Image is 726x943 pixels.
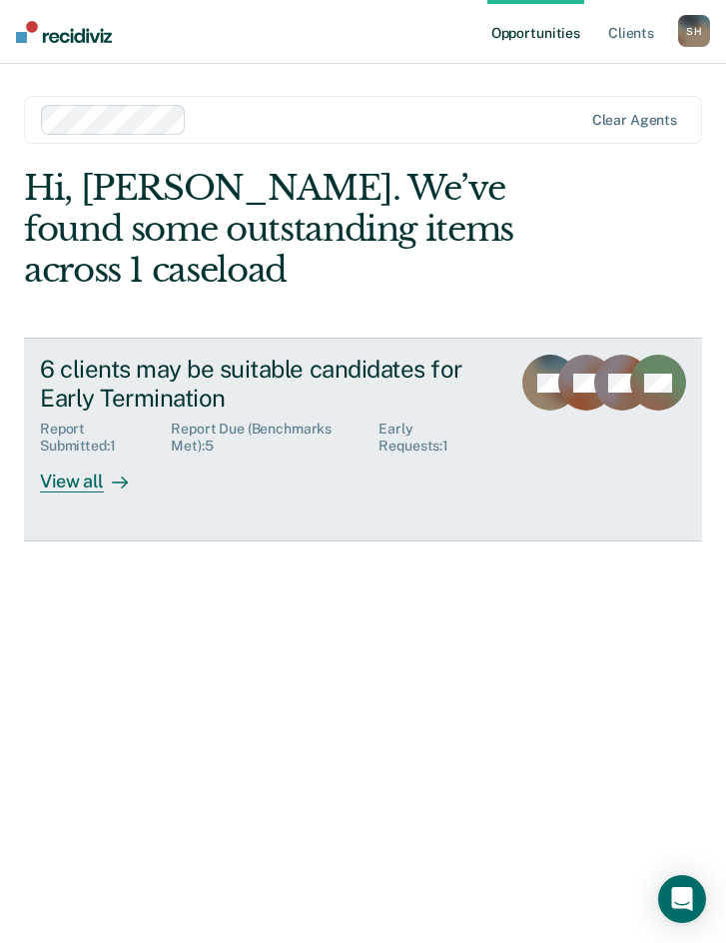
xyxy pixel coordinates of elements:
div: View all [40,455,152,493]
a: 6 clients may be suitable candidates for Early TerminationReport Submitted:1Report Due (Benchmark... [24,338,702,541]
div: Report Due (Benchmarks Met) : 5 [171,421,378,455]
button: SH [678,15,710,47]
div: Report Submitted : 1 [40,421,171,455]
div: Early Requests : 1 [378,421,494,455]
div: 6 clients may be suitable candidates for Early Termination [40,355,494,413]
div: S H [678,15,710,47]
div: Open Intercom Messenger [658,875,706,923]
div: Clear agents [592,112,677,129]
img: Recidiviz [16,21,112,43]
div: Hi, [PERSON_NAME]. We’ve found some outstanding items across 1 caseload [24,168,566,290]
